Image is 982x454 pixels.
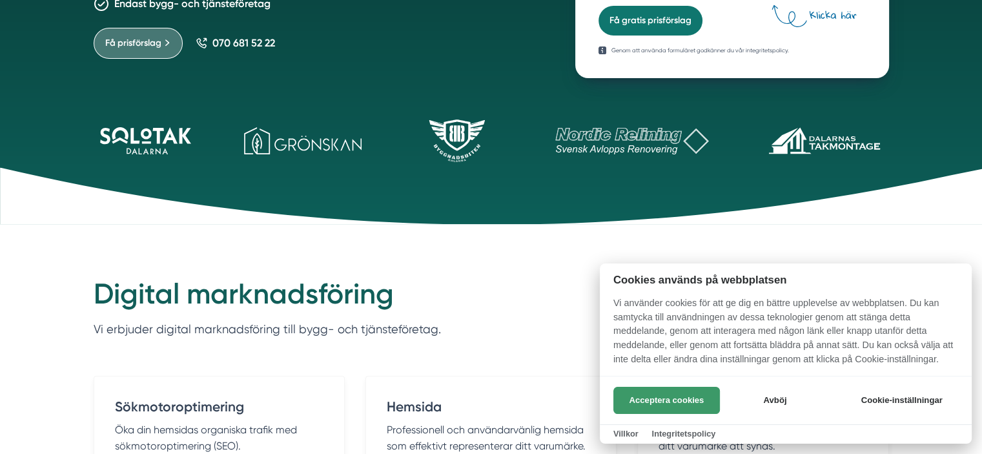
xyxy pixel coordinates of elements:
button: Avböj [724,387,826,414]
a: Villkor [613,429,639,439]
a: Integritetspolicy [651,429,715,439]
h2: Cookies används på webbplatsen [600,274,972,286]
button: Cookie-inställningar [845,387,958,414]
button: Acceptera cookies [613,387,720,414]
p: Vi använder cookies för att ge dig en bättre upplevelse av webbplatsen. Du kan samtycka till anvä... [600,296,972,375]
